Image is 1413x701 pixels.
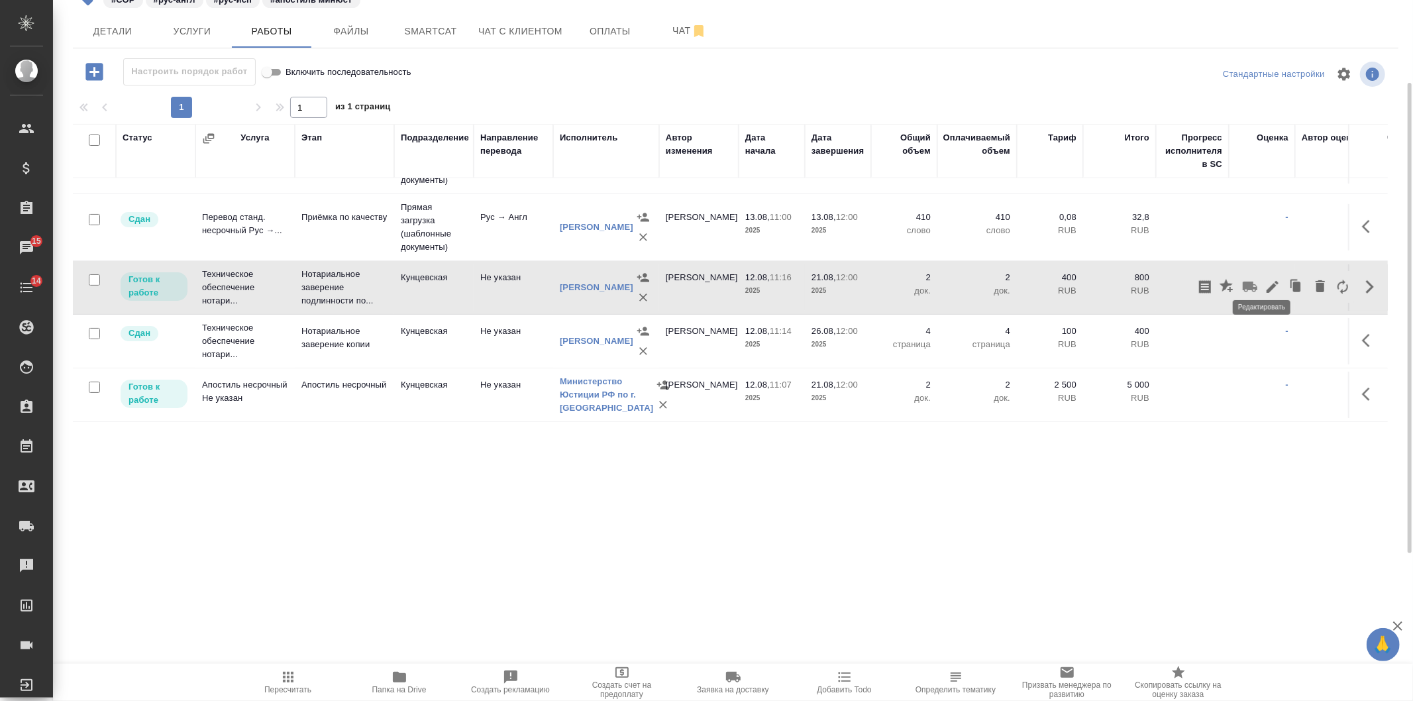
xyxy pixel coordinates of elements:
[195,261,295,314] td: Техническое обеспечение нотари...
[1220,64,1328,85] div: split button
[659,372,739,418] td: [PERSON_NAME]
[560,336,633,346] a: [PERSON_NAME]
[1286,326,1288,336] a: -
[1090,338,1149,351] p: RUB
[1125,131,1149,144] div: Итого
[195,315,295,368] td: Техническое обеспечение нотари...
[160,23,224,40] span: Услуги
[811,326,836,336] p: 26.08,
[745,338,798,351] p: 2025
[944,325,1010,338] p: 4
[944,284,1010,297] p: док.
[745,326,770,336] p: 12.08,
[658,23,721,39] span: Чат
[1023,325,1076,338] p: 100
[474,318,553,364] td: Не указан
[24,235,49,248] span: 15
[1194,271,1216,303] button: Скопировать мини-бриф
[474,264,553,311] td: Не указан
[119,211,189,229] div: Менеджер проверил работу исполнителя, передает ее на следующий этап
[474,372,553,418] td: Не указан
[633,227,653,247] button: Удалить
[335,99,391,118] span: из 1 страниц
[878,131,931,158] div: Общий объем
[1354,325,1386,356] button: Здесь прячутся важные кнопки
[129,380,180,407] p: Готов к работе
[745,212,770,222] p: 13.08,
[119,325,189,343] div: Менеджер проверил работу исполнителя, передает ее на следующий этап
[811,338,864,351] p: 2025
[394,372,474,418] td: Кунцевская
[878,378,931,392] p: 2
[745,224,798,237] p: 2025
[1328,58,1360,90] span: Настроить таблицу
[811,380,836,390] p: 21.08,
[1090,392,1149,405] p: RUB
[202,132,215,145] button: Сгруппировать
[836,272,858,282] p: 12:00
[560,376,653,413] a: Министерство Юстиции РФ по г. [GEOGRAPHIC_DATA]
[480,131,547,158] div: Направление перевода
[401,131,469,144] div: Подразделение
[1023,211,1076,224] p: 0,08
[836,212,858,222] p: 12:00
[633,288,653,307] button: Удалить
[811,392,864,405] p: 2025
[478,23,562,40] span: Чат с клиентом
[1023,392,1076,405] p: RUB
[770,212,792,222] p: 11:00
[1216,271,1239,303] button: Добавить оценку
[301,325,388,351] p: Нотариальное заверение копии
[770,380,792,390] p: 11:07
[1048,131,1076,144] div: Тариф
[81,23,144,40] span: Детали
[560,222,633,232] a: [PERSON_NAME]
[560,282,633,292] a: [PERSON_NAME]
[633,321,653,341] button: Назначить
[1354,271,1386,303] button: Скрыть кнопки
[878,211,931,224] p: 410
[1302,131,1361,144] div: Автор оценки
[745,272,770,282] p: 12.08,
[1332,271,1354,303] button: Заменить
[878,284,931,297] p: док.
[836,326,858,336] p: 12:00
[633,268,653,288] button: Назначить
[1257,131,1288,144] div: Оценка
[878,224,931,237] p: слово
[578,23,642,40] span: Оплаты
[1360,62,1388,87] span: Посмотреть информацию
[811,284,864,297] p: 2025
[240,131,269,144] div: Услуга
[633,207,653,227] button: Назначить
[1023,338,1076,351] p: RUB
[1372,631,1394,659] span: 🙏
[1163,131,1222,171] div: Прогресс исполнителя в SC
[1354,211,1386,243] button: Здесь прячутся важные кнопки
[770,326,792,336] p: 11:14
[1367,628,1400,661] button: 🙏
[1090,325,1149,338] p: 400
[770,272,792,282] p: 11:16
[394,194,474,260] td: Прямая загрузка (шаблонные документы)
[944,378,1010,392] p: 2
[1090,224,1149,237] p: RUB
[301,378,388,392] p: Апостиль несрочный
[129,273,180,299] p: Готов к работе
[560,131,618,144] div: Исполнитель
[944,338,1010,351] p: страница
[745,392,798,405] p: 2025
[653,375,673,395] button: Назначить
[659,264,739,311] td: [PERSON_NAME]
[1090,378,1149,392] p: 5 000
[129,327,150,340] p: Сдан
[1239,271,1261,303] button: Заявка на доставку
[811,272,836,282] p: 21.08,
[745,380,770,390] p: 12.08,
[3,231,50,264] a: 15
[659,318,739,364] td: [PERSON_NAME]
[1023,284,1076,297] p: RUB
[745,284,798,297] p: 2025
[836,380,858,390] p: 12:00
[195,372,295,418] td: Апостиль несрочный Не указан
